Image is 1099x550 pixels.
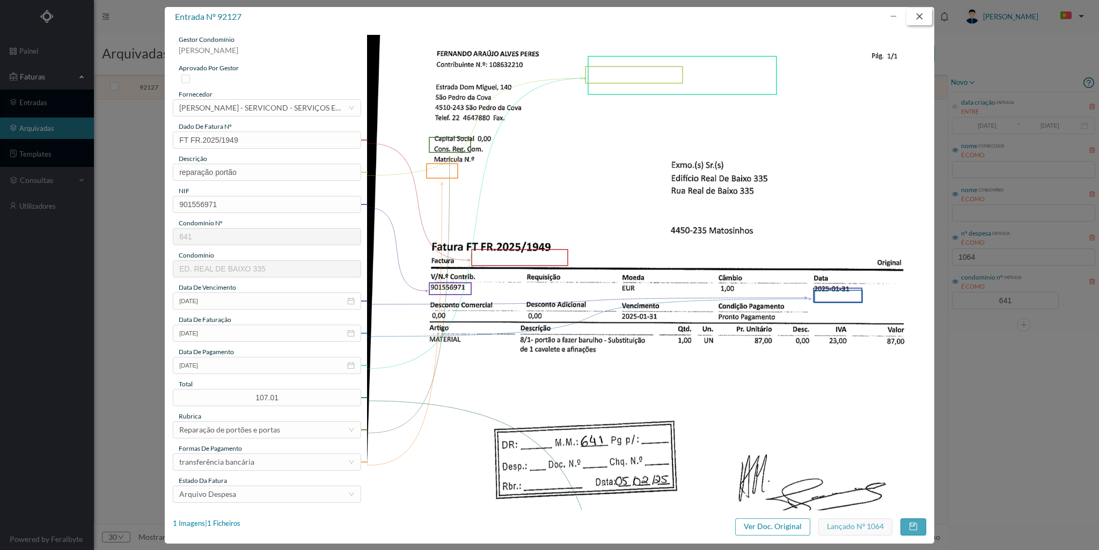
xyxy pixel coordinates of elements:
[1052,8,1088,25] button: PT
[348,459,355,465] i: icon: down
[179,412,201,420] span: rubrica
[179,100,348,116] div: FERNANDO ARAÚJO ALVES - SERVICOND - SERVIÇOS EM CONDOMÍNIOS
[179,454,254,470] div: transferência bancária
[735,518,810,536] button: Ver Doc. Original
[175,11,241,21] span: entrada nº 92127
[348,105,355,111] i: icon: down
[347,329,355,337] i: icon: calendar
[179,348,234,356] span: data de pagamento
[173,45,361,63] div: [PERSON_NAME]
[348,427,355,433] i: icon: down
[179,187,189,195] span: NIF
[348,491,355,497] i: icon: down
[179,155,207,163] span: descrição
[179,64,239,72] span: aprovado por gestor
[173,518,240,529] div: 1 Imagens | 1 Ficheiros
[179,316,231,324] span: data de faturação
[179,283,236,291] span: data de vencimento
[179,476,227,485] span: estado da fatura
[179,422,280,438] div: Reparação de portões e portas
[179,509,266,517] span: conta do banco (condominio)
[179,35,235,43] span: gestor condomínio
[179,444,242,452] span: Formas de Pagamento
[179,219,223,227] span: condomínio nº
[179,90,213,98] span: fornecedor
[179,380,193,388] span: total
[179,122,232,130] span: dado de fatura nº
[179,486,236,502] div: Arquivo Despesa
[347,362,355,369] i: icon: calendar
[179,251,214,259] span: condomínio
[347,297,355,305] i: icon: calendar
[818,518,892,536] button: Lançado nº 1064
